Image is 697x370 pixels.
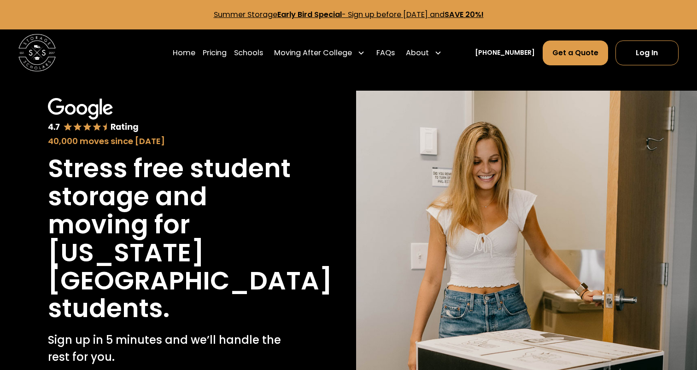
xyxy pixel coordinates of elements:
[48,239,332,295] h1: [US_STATE][GEOGRAPHIC_DATA]
[48,295,170,323] h1: students.
[475,48,535,58] a: [PHONE_NUMBER]
[277,9,342,20] strong: Early Bird Special
[615,40,679,65] a: Log In
[214,9,484,20] a: Summer StorageEarly Bird Special- Sign up before [DATE] andSAVE 20%!
[402,40,445,66] div: About
[48,332,293,365] p: Sign up in 5 minutes and we’ll handle the rest for you.
[234,40,263,66] a: Schools
[48,98,139,133] img: Google 4.7 star rating
[173,40,195,66] a: Home
[376,40,395,66] a: FAQs
[543,40,608,65] a: Get a Quote
[48,135,293,147] div: 40,000 moves since [DATE]
[406,47,429,58] div: About
[270,40,369,66] div: Moving After College
[274,47,352,58] div: Moving After College
[18,34,56,71] img: Storage Scholars main logo
[203,40,227,66] a: Pricing
[48,155,293,239] h1: Stress free student storage and moving for
[445,9,484,20] strong: SAVE 20%!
